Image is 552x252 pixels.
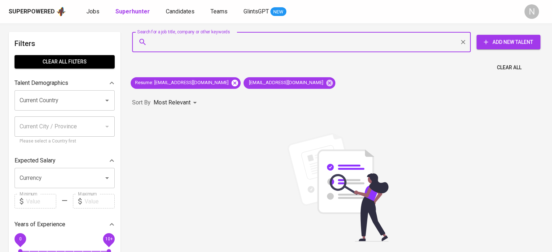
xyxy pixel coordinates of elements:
span: Teams [210,8,228,15]
p: Most Relevant [154,98,191,107]
a: Candidates [166,7,196,16]
h6: Filters [15,38,115,49]
button: Add New Talent [477,35,540,49]
p: Please select a Country first [20,138,110,145]
p: Talent Demographics [15,79,68,87]
div: Resume: [EMAIL_ADDRESS][DOMAIN_NAME] [131,77,241,89]
span: NEW [270,8,286,16]
img: app logo [56,6,66,17]
span: 10+ [105,236,113,241]
input: Value [26,194,56,208]
span: Candidates [166,8,195,15]
div: Superpowered [9,8,55,16]
div: Talent Demographics [15,76,115,90]
div: [EMAIL_ADDRESS][DOMAIN_NAME] [244,77,335,89]
span: 0 [19,236,21,241]
input: Value [85,194,115,208]
div: N [524,4,539,19]
div: Years of Experience [15,217,115,232]
button: Open [102,173,112,183]
a: Superhunter [115,7,151,16]
a: Jobs [86,7,101,16]
span: Resume : [EMAIL_ADDRESS][DOMAIN_NAME] [131,79,233,86]
span: Clear All [497,63,522,72]
img: file_searching.svg [283,133,392,241]
a: Teams [210,7,229,16]
span: GlintsGPT [244,8,269,15]
span: Add New Talent [482,38,535,47]
div: Most Relevant [154,96,199,110]
b: Superhunter [115,8,150,15]
button: Clear All [494,61,524,74]
button: Clear All filters [15,55,115,69]
span: Clear All filters [20,57,109,66]
a: Superpoweredapp logo [9,6,66,17]
p: Years of Experience [15,220,65,229]
button: Clear [458,37,468,47]
span: Jobs [86,8,99,15]
span: [EMAIL_ADDRESS][DOMAIN_NAME] [244,79,328,86]
p: Expected Salary [15,156,56,165]
p: Sort By [132,98,151,107]
a: GlintsGPT NEW [244,7,286,16]
div: Expected Salary [15,153,115,168]
button: Open [102,95,112,106]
